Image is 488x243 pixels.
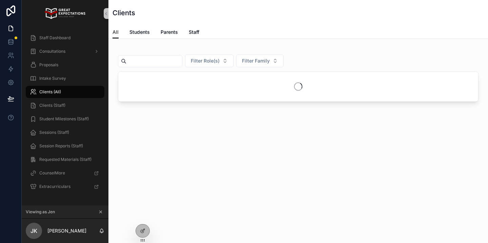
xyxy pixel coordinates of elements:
[129,26,150,40] a: Students
[26,72,104,84] a: Intake Survey
[39,103,65,108] span: Clients (Staff)
[26,59,104,71] a: Proposals
[39,116,89,122] span: Student Milestones (Staff)
[236,54,284,67] button: Select Button
[26,45,104,57] a: Consultations
[113,26,119,39] a: All
[26,32,104,44] a: Staff Dashboard
[113,8,135,18] h1: Clients
[22,27,108,201] div: scrollable content
[30,227,37,235] span: JK
[39,76,66,81] span: Intake Survey
[189,26,199,40] a: Staff
[47,227,86,234] p: [PERSON_NAME]
[161,29,178,35] span: Parents
[26,167,104,179] a: CounselMore
[26,113,104,125] a: Student Milestones (Staff)
[26,140,104,152] a: Session Reports (Staff)
[242,57,270,64] span: Filter Family
[45,8,85,19] img: App logo
[129,29,150,35] span: Students
[26,99,104,112] a: Clients (Staff)
[185,54,233,67] button: Select Button
[26,153,104,166] a: Requested Materials (Staff)
[26,86,104,98] a: Clients (All)
[191,57,220,64] span: Filter Role(s)
[189,29,199,35] span: Staff
[26,180,104,193] a: Extracurriculars
[39,35,70,41] span: Staff Dashboard
[39,184,70,189] span: Extracurriculars
[26,126,104,139] a: Sessions (Staff)
[39,170,65,176] span: CounselMore
[39,130,69,135] span: Sessions (Staff)
[26,209,55,215] span: Viewing as Jen
[113,29,119,35] span: All
[39,62,58,68] span: Proposals
[161,26,178,40] a: Parents
[39,143,83,149] span: Session Reports (Staff)
[39,89,61,95] span: Clients (All)
[39,49,65,54] span: Consultations
[39,157,91,162] span: Requested Materials (Staff)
